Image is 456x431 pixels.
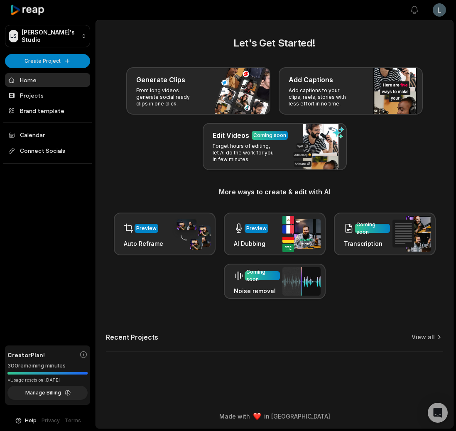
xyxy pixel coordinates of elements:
[106,187,443,197] h3: More ways to create & edit with AI
[253,413,261,420] img: heart emoji
[106,36,443,51] h2: Let's Get Started!
[172,218,211,250] img: auto_reframe.png
[289,87,353,107] p: Add captions to your clips, reels, stories with less effort in no time.
[106,333,158,341] h2: Recent Projects
[282,267,321,296] img: noise_removal.png
[234,287,280,295] h3: Noise removal
[5,88,90,102] a: Projects
[5,73,90,87] a: Home
[103,412,446,421] div: Made with in [GEOGRAPHIC_DATA]
[7,386,88,400] button: Manage Billing
[7,377,88,383] div: *Usage resets on [DATE]
[5,54,90,68] button: Create Project
[22,29,78,44] p: [PERSON_NAME]'s Studio
[5,143,90,158] span: Connect Socials
[428,403,448,423] div: Open Intercom Messenger
[392,216,431,252] img: transcription.png
[253,132,286,139] div: Coming soon
[7,362,88,370] div: 300 remaining minutes
[246,268,278,283] div: Coming soon
[213,143,277,163] p: Forget hours of editing, let AI do the work for you in few minutes.
[289,75,333,85] h3: Add Captions
[42,417,60,424] a: Privacy
[9,30,18,42] div: LS
[5,104,90,118] a: Brand template
[213,130,249,140] h3: Edit Videos
[5,128,90,142] a: Calendar
[246,225,267,232] div: Preview
[7,350,45,359] span: Creator Plan!
[136,225,157,232] div: Preview
[282,216,321,252] img: ai_dubbing.png
[412,333,435,341] a: View all
[344,239,390,248] h3: Transcription
[234,239,268,248] h3: AI Dubbing
[136,75,185,85] h3: Generate Clips
[124,239,163,248] h3: Auto Reframe
[65,417,81,424] a: Terms
[356,221,388,236] div: Coming soon
[136,87,201,107] p: From long videos generate social ready clips in one click.
[25,417,37,424] span: Help
[15,417,37,424] button: Help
